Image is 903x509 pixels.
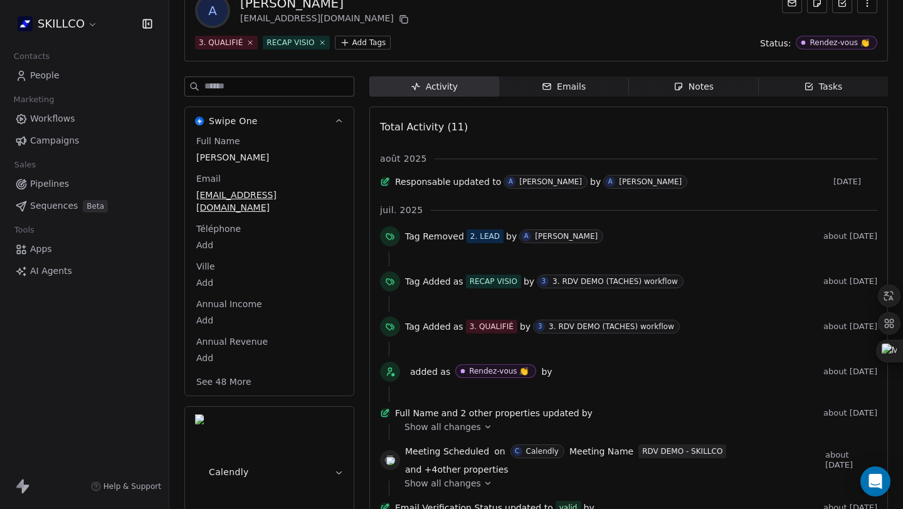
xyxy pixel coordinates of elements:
span: Calendly [209,466,249,478]
span: Ville [194,260,218,273]
span: Annual Revenue [194,335,270,348]
span: Marketing [8,90,60,109]
div: Open Intercom Messenger [860,466,890,496]
div: Notes [673,80,714,93]
div: 3 [542,276,546,286]
div: Rendez-vous 👏 [810,38,870,47]
img: calendly.png [385,455,395,465]
span: Help & Support [103,481,161,491]
span: [PERSON_NAME] [196,151,342,164]
a: Workflows [10,108,159,129]
span: Contacts [8,47,55,66]
span: Tag Added [405,320,451,333]
span: Meeting Name [569,445,633,458]
span: by [506,230,517,243]
span: by [541,365,552,378]
img: Swipe One [195,117,204,125]
div: 2. LEAD [470,231,500,242]
span: by [590,176,601,188]
div: 3. QUALIFIÉ [470,321,514,332]
span: Swipe One [209,115,258,127]
span: Tag Added [405,275,451,288]
div: [PERSON_NAME] [535,232,598,241]
span: Tag Removed [405,230,464,243]
span: [EMAIL_ADDRESS][DOMAIN_NAME] [196,189,342,214]
span: Pipelines [30,177,69,191]
button: SKILLCO [15,13,100,34]
span: and 2 other properties updated [441,407,579,419]
span: Add [196,314,342,327]
span: Téléphone [194,223,243,235]
span: People [30,69,60,82]
span: [DATE] [833,177,877,187]
span: AI Agents [30,265,72,278]
div: A [608,177,613,187]
span: by [524,275,534,288]
span: Add [196,239,342,251]
a: SequencesBeta [10,196,159,216]
span: Meeting Scheduled [405,445,489,458]
div: RECAP VISIO [470,276,517,287]
span: Full Name [395,407,439,419]
span: Add [196,352,342,364]
div: [PERSON_NAME] [519,177,582,186]
span: Status: [760,37,791,50]
div: RECAP VISIO [267,37,314,48]
span: about [DATE] [823,408,877,418]
span: as [453,320,463,333]
button: Add Tags [335,36,391,50]
div: 3. RDV DEMO (TACHES) workflow [552,277,678,286]
span: about [DATE] [823,276,877,286]
div: C [515,446,519,456]
div: 3. QUALIFIÉ [199,37,243,48]
div: 3 [538,322,542,332]
span: SKILLCO [38,16,85,32]
span: Beta [83,200,108,213]
span: Annual Income [194,298,265,310]
span: Email [194,172,223,185]
span: Total Activity (11) [380,121,468,133]
div: [EMAIL_ADDRESS][DOMAIN_NAME] [240,12,411,27]
span: and + 4 other properties [405,463,509,476]
span: updated to [453,176,502,188]
div: Tasks [804,80,843,93]
span: by [582,407,593,419]
span: about [DATE] [825,450,877,470]
span: juil. 2025 [380,204,423,216]
button: See 48 More [189,370,259,393]
a: Pipelines [10,174,159,194]
img: Skillco%20logo%20icon%20(2).png [18,16,33,31]
span: added as [410,365,450,378]
span: Add [196,276,342,289]
a: Apps [10,239,159,260]
span: on [494,445,505,458]
span: Sales [9,155,41,174]
span: Campaigns [30,134,79,147]
div: A [524,231,529,241]
div: 3. RDV DEMO (TACHES) workflow [549,322,674,331]
span: about [DATE] [823,322,877,332]
a: Show all changes [404,477,869,490]
a: AI Agents [10,261,159,281]
div: Emails [542,80,586,93]
span: Tools [9,221,40,239]
div: Calendly [526,447,559,456]
button: Swipe OneSwipe One [185,107,354,135]
div: RDV DEMO - SKILLCO [642,445,722,458]
span: Workflows [30,112,75,125]
a: Campaigns [10,130,159,151]
a: Show all changes [404,421,869,433]
div: [PERSON_NAME] [619,177,682,186]
span: about [DATE] [823,231,877,241]
span: by [520,320,531,333]
span: Apps [30,243,52,256]
span: Show all changes [404,477,481,490]
div: Swipe OneSwipe One [185,135,354,396]
span: Full Name [194,135,243,147]
span: about [DATE] [823,367,877,377]
a: People [10,65,159,86]
span: août 2025 [380,152,427,165]
div: A [509,177,513,187]
div: Rendez-vous 👏 [469,367,529,375]
span: Sequences [30,199,78,213]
